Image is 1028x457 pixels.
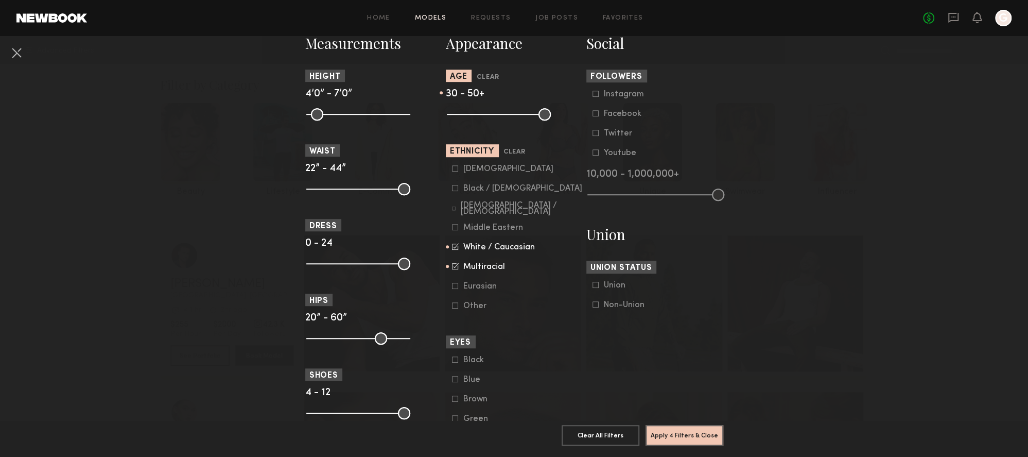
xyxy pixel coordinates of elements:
[586,33,723,53] h3: Social
[463,377,503,383] div: Blue
[535,15,578,22] a: Job Posts
[646,425,723,446] button: Apply 4 Filters & Close
[305,33,442,53] h3: Measurements
[305,388,330,398] span: 4 - 12
[450,148,494,156] span: Ethnicity
[463,396,503,402] div: Brown
[309,223,338,230] span: Dress
[446,33,583,53] h3: Appearance
[586,170,723,179] div: 10,000 - 1,000,000+
[367,15,390,22] a: Home
[305,164,346,174] span: 22” - 44”
[309,297,329,305] span: Hips
[477,72,499,83] button: Clear
[461,202,582,215] div: [DEMOGRAPHIC_DATA] / [DEMOGRAPHIC_DATA]
[8,44,25,61] button: Cancel
[463,185,582,192] div: Black / [DEMOGRAPHIC_DATA]
[604,302,644,308] div: Non-Union
[995,10,1012,26] a: G
[586,225,723,244] h3: Union
[450,339,472,347] span: Eyes
[305,313,347,323] span: 20” - 60”
[463,225,523,231] div: Middle Eastern
[604,111,644,117] div: Facebook
[603,15,643,22] a: Favorites
[463,416,503,422] div: Green
[309,73,341,81] span: Height
[604,91,644,97] div: Instagram
[463,244,535,250] div: White / Caucasian
[562,425,639,446] button: Clear All Filters
[463,166,553,172] div: [DEMOGRAPHIC_DATA]
[604,282,644,289] div: Union
[415,15,446,22] a: Models
[446,89,484,99] span: 30 - 50+
[463,264,505,270] div: Multiracial
[590,264,652,272] span: Union Status
[309,372,339,380] span: Shoes
[309,148,336,156] span: Waist
[8,44,25,63] common-close-button: Cancel
[463,357,503,363] div: Black
[604,150,644,156] div: Youtube
[463,303,503,309] div: Other
[604,130,644,137] div: Twitter
[503,146,526,158] button: Clear
[305,89,352,99] span: 4’0” - 7’0”
[463,283,503,290] div: Eurasian
[450,73,468,81] span: Age
[305,239,333,248] span: 0 - 24
[590,73,642,81] span: Followers
[471,15,511,22] a: Requests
